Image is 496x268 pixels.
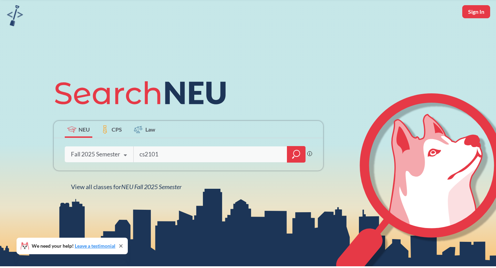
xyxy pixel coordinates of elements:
span: NEU [79,125,90,133]
span: We need your help! [32,244,115,248]
div: Fall 2025 Semester [71,151,120,158]
input: Class, professor, course number, "phrase" [139,147,282,162]
div: magnifying glass [287,146,306,163]
a: sandbox logo [7,5,23,28]
button: Sign In [462,5,490,18]
span: NEU Fall 2025 Semester [121,183,182,190]
svg: magnifying glass [292,150,300,159]
img: sandbox logo [7,5,23,26]
span: CPS [112,125,122,133]
span: View all classes for [71,183,182,190]
span: Law [145,125,155,133]
a: Leave a testimonial [75,243,115,249]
